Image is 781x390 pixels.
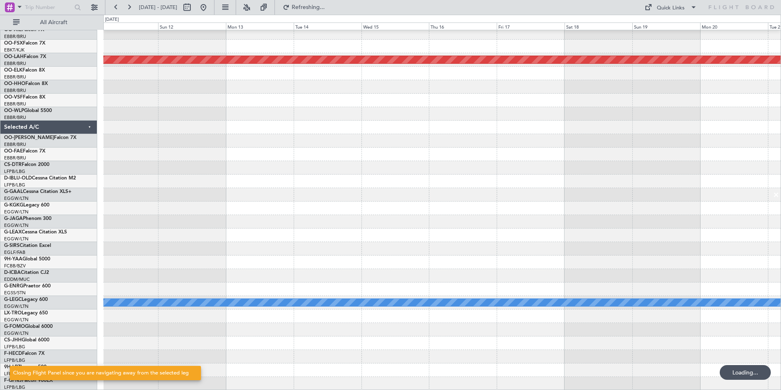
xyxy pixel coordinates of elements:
a: EGGW/LTN [4,303,29,309]
span: OO-FSX [4,41,23,46]
a: G-GAALCessna Citation XLS+ [4,189,71,194]
span: G-FOMO [4,324,25,329]
div: Wed 15 [361,22,429,30]
a: OO-[PERSON_NAME]Falcon 7X [4,135,76,140]
span: Refreshing... [291,4,326,10]
span: G-LEGC [4,297,22,302]
span: OO-FAE [4,149,23,154]
span: CS-DTR [4,162,22,167]
a: EBBR/BRU [4,74,26,80]
a: CS-JHHGlobal 6000 [4,338,49,343]
a: G-LEAXCessna Citation XLS [4,230,67,235]
span: D-ICBA [4,270,21,275]
span: OO-LAH [4,54,24,59]
a: F-HECDFalcon 7X [4,351,45,356]
a: OO-WLPGlobal 5500 [4,108,52,113]
span: OO-ELK [4,68,22,73]
div: Sun 19 [632,22,700,30]
a: EBBR/BRU [4,87,26,94]
div: Sat 11 [90,22,158,30]
span: G-ENRG [4,284,23,289]
a: EGGW/LTN [4,236,29,242]
div: Mon 13 [226,22,294,30]
span: LX-TRO [4,311,22,316]
div: Sun 12 [158,22,226,30]
div: Thu 16 [429,22,497,30]
span: G-SIRS [4,243,20,248]
span: G-GAAL [4,189,23,194]
a: EGGW/LTN [4,209,29,215]
a: EDDM/MUC [4,276,30,282]
a: EBBR/BRU [4,34,26,40]
span: G-JAGA [4,216,23,221]
div: Mon 20 [700,22,768,30]
a: LFPB/LBG [4,182,25,188]
a: OO-HHOFalcon 8X [4,81,48,86]
a: EGSS/STN [4,290,26,296]
span: G-KGKG [4,203,23,208]
a: EGGW/LTN [4,317,29,323]
a: FCBB/BZV [4,263,26,269]
a: G-SIRSCitation Excel [4,243,51,248]
a: G-JAGAPhenom 300 [4,216,51,221]
span: [DATE] - [DATE] [139,4,177,11]
a: OO-VSFFalcon 8X [4,95,45,100]
div: [DATE] [105,16,119,23]
span: D-IBLU-OLD [4,176,32,181]
a: OO-FSXFalcon 7X [4,41,45,46]
a: EBBR/BRU [4,141,26,148]
input: Trip Number [25,1,72,13]
span: G-LEAX [4,230,22,235]
a: EBBR/BRU [4,114,26,121]
button: All Aircraft [9,16,89,29]
a: D-IBLU-OLDCessna Citation M2 [4,176,76,181]
div: Tue 14 [294,22,361,30]
span: OO-[PERSON_NAME] [4,135,54,140]
span: OO-WLP [4,108,24,113]
a: EGGW/LTN [4,222,29,229]
div: Fri 17 [497,22,565,30]
span: 9H-YAA [4,257,22,262]
span: All Aircraft [21,20,86,25]
a: LFPB/LBG [4,344,25,350]
a: LFPB/LBG [4,168,25,175]
a: EBBR/BRU [4,61,26,67]
a: OO-FAEFalcon 7X [4,149,45,154]
span: F-HECD [4,351,22,356]
span: OO-HHO [4,81,25,86]
a: D-ICBACitation CJ2 [4,270,49,275]
div: Closing Flight Panel since you are navigating away from the selected leg [13,369,189,377]
a: 9H-YAAGlobal 5000 [4,257,50,262]
a: EGGW/LTN [4,195,29,202]
a: G-LEGCLegacy 600 [4,297,48,302]
a: G-KGKGLegacy 600 [4,203,49,208]
a: EBBR/BRU [4,155,26,161]
a: LX-TROLegacy 650 [4,311,48,316]
a: OO-LAHFalcon 7X [4,54,46,59]
span: CS-JHH [4,338,22,343]
a: EGGW/LTN [4,330,29,336]
button: Refreshing... [279,1,328,14]
a: EBKT/KJK [4,47,25,53]
a: G-FOMOGlobal 6000 [4,324,53,329]
div: Loading... [720,365,771,380]
span: OO-VSF [4,95,23,100]
a: CS-DTRFalcon 2000 [4,162,49,167]
a: OO-ELKFalcon 8X [4,68,45,73]
a: G-ENRGPraetor 600 [4,284,51,289]
div: Sat 18 [565,22,632,30]
a: EBBR/BRU [4,101,26,107]
a: EGLF/FAB [4,249,25,256]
